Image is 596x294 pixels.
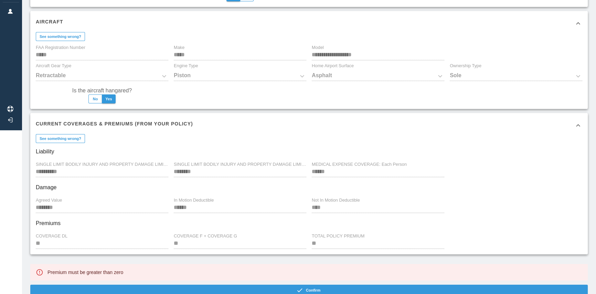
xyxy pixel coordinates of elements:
h6: Liability [36,147,582,156]
label: MEDICAL EXPENSE COVERAGE: Each Person [312,161,407,168]
label: Make [174,44,184,51]
h6: Premiums [36,219,582,228]
label: In Motion Deductible [174,197,214,203]
label: Engine Type [174,63,198,69]
h6: Aircraft [36,18,63,26]
h6: Damage [36,183,582,192]
h6: Current Coverages & Premiums (from your policy) [36,120,193,128]
button: See something wrong? [36,32,85,41]
label: SINGLE LIMIT BODILY INJURY AND PROPERTY DAMAGE LIMITED PASSENGER COVERAGE: Each Occurrence [36,161,168,168]
label: Not In Motion Deductible [312,197,360,203]
label: FAA Registration Number [36,44,85,51]
div: Sole [450,71,582,81]
button: Yes [102,94,116,103]
div: Premium must be greater than zero [47,266,123,278]
label: Ownership Type [450,63,481,69]
label: Home Airport Surface [312,63,354,69]
div: Piston [174,71,306,81]
div: Current Coverages & Premiums (from your policy) [30,113,588,138]
button: See something wrong? [36,134,85,143]
label: Aircraft Gear Type [36,63,71,69]
label: SINGLE LIMIT BODILY INJURY AND PROPERTY DAMAGE LIMITED PASSENGER COVERAGE: Each Person [174,161,306,168]
div: Asphalt [312,71,444,81]
button: No [88,94,102,103]
label: COVERAGE DL [36,233,67,239]
label: TOTAL POLICY PREMIUM [312,233,364,239]
label: Is the aircraft hangared? [72,87,132,94]
div: Aircraft [30,11,588,36]
div: Retractable [36,71,168,81]
label: Model [312,44,324,51]
label: COVERAGE F + COVERAGE G [174,233,237,239]
label: Agreed Value [36,197,62,203]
